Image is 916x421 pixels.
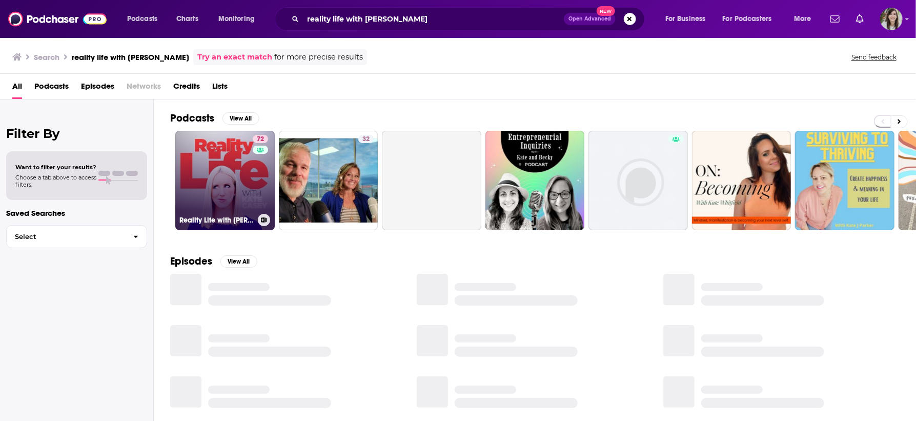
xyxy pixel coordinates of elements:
p: Saved Searches [6,208,147,218]
span: Monitoring [218,12,255,26]
h2: Podcasts [170,112,214,125]
button: open menu [787,11,824,27]
button: Show profile menu [880,8,903,30]
h2: Episodes [170,255,212,268]
a: 32 [279,131,378,230]
a: PodcastsView All [170,112,259,125]
button: open menu [658,11,719,27]
a: Try an exact match [197,51,272,63]
button: Open AdvancedNew [564,13,616,25]
a: All [12,78,22,99]
span: More [794,12,811,26]
span: For Podcasters [723,12,772,26]
span: For Business [665,12,706,26]
span: 32 [362,134,370,145]
a: Podcasts [34,78,69,99]
h2: Filter By [6,126,147,141]
span: Select [7,233,125,240]
button: View All [222,112,259,125]
a: 32 [358,135,374,143]
a: 72Reality Life with [PERSON_NAME] [175,131,275,230]
span: Charts [176,12,198,26]
button: View All [220,255,257,268]
button: open menu [716,11,787,27]
span: Networks [127,78,161,99]
span: Open Advanced [568,16,611,22]
span: for more precise results [274,51,363,63]
button: open menu [211,11,268,27]
h3: Reality Life with [PERSON_NAME] [179,216,254,225]
a: EpisodesView All [170,255,257,268]
input: Search podcasts, credits, & more... [303,11,564,27]
span: Want to filter your results? [15,164,96,171]
a: Lists [212,78,228,99]
a: Show notifications dropdown [826,10,844,28]
button: Send feedback [848,53,900,62]
a: Episodes [81,78,114,99]
span: New [597,6,615,16]
span: Logged in as devinandrade [880,8,903,30]
button: open menu [120,11,171,27]
button: Select [6,225,147,248]
a: Show notifications dropdown [852,10,868,28]
a: 72 [253,135,268,143]
a: Charts [170,11,205,27]
span: Choose a tab above to access filters. [15,174,96,188]
a: Credits [173,78,200,99]
h3: Search [34,52,59,62]
div: Search podcasts, credits, & more... [284,7,655,31]
span: 72 [257,134,264,145]
h3: reality life with [PERSON_NAME] [72,52,189,62]
img: Podchaser - Follow, Share and Rate Podcasts [8,9,107,29]
span: Podcasts [127,12,157,26]
img: User Profile [880,8,903,30]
